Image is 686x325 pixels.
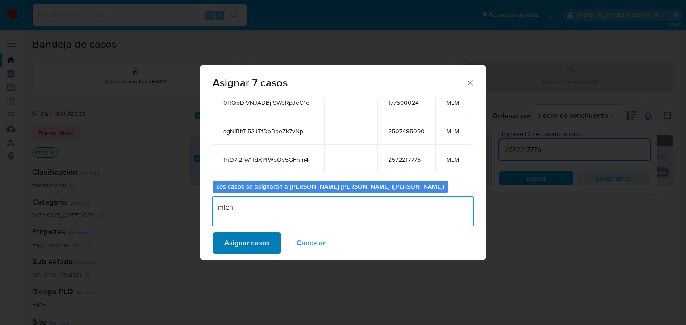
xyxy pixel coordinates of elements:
span: 2572217776 [388,156,425,164]
span: MLM [446,156,459,164]
span: Asignar casos [224,233,270,253]
b: Los casos se asignarán a [PERSON_NAME] [PERSON_NAME] ([PERSON_NAME]) [216,182,444,191]
textarea: mich [213,197,473,232]
span: MLM [446,99,459,107]
span: 2507485090 [388,127,425,135]
span: Cancelar [297,233,326,253]
span: MLM [446,127,459,135]
button: Cancelar [285,232,337,254]
div: assign-modal [200,65,486,260]
span: Asignar 7 casos [213,78,466,88]
span: 0RQbDiVNJADBjf9WeRpJeG1e [223,99,314,107]
span: sgNIBhTI52JTfDoBpeZk7vNp [223,127,314,135]
span: 1nO7I2rW1TdXPfWpOv5GFhm4 [223,156,314,164]
button: Cerrar ventana [466,78,474,86]
button: Asignar casos [213,232,281,254]
span: 177590024 [388,99,425,107]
